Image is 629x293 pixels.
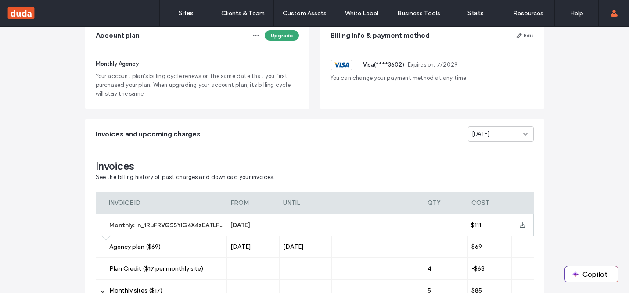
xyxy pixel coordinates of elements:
span: Plan Credit ($17 per monthly site) [109,265,203,272]
span: Invoices [96,160,534,173]
span: -$68 [471,265,485,272]
span: 4 [428,265,431,272]
span: Monthly: in_1RuFRVG55YlG4X4zEATLF7Eg [109,222,230,229]
span: INVOICE ID [109,199,140,207]
label: Stats [467,9,484,17]
button: Upgrade [265,30,299,41]
span: You can change your payment method at any time. [331,74,534,82]
span: Help [20,6,38,14]
span: Your account plan's billing cycle renews on the same date that you first purchased your plan. Whe... [96,72,299,98]
span: [DATE] [283,243,304,250]
span: UNTIL [283,199,300,207]
label: Resources [513,10,543,17]
span: $69 [471,243,482,250]
span: FROM [230,199,249,207]
span: See the billing history of past charges and download your invoices. [96,174,275,180]
span: Billing info & payment method [331,31,430,40]
label: White Label [345,10,378,17]
label: Clients & Team [221,10,265,17]
span: Invoices and upcoming charges [96,129,201,139]
span: Monthly Agency [96,61,139,67]
span: Account plan [96,31,140,40]
span: $111 [471,222,481,229]
span: [DATE] [230,243,251,250]
span: [DATE] [230,222,250,229]
label: Help [570,10,583,17]
label: Custom Assets [283,10,327,17]
span: Expires on: 7 / 2029 [408,61,458,69]
button: Copilot [565,266,618,282]
button: Edit [516,30,534,41]
label: Business Tools [397,10,440,17]
span: QTY [428,199,440,207]
span: Agency plan ($69) [109,243,161,250]
span: [DATE] [472,130,490,139]
label: Sites [179,9,194,17]
span: COST [471,199,489,207]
